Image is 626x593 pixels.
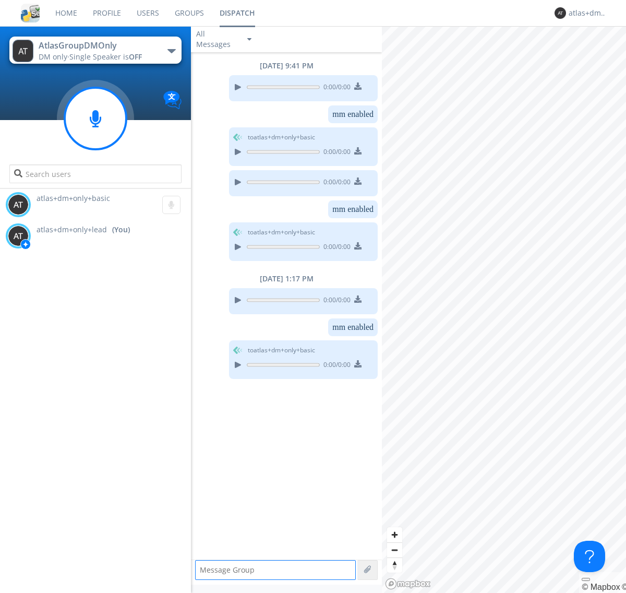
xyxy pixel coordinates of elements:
img: caret-down-sm.svg [247,38,251,41]
img: download media button [354,177,362,185]
button: Reset bearing to north [387,558,402,573]
img: cddb5a64eb264b2086981ab96f4c1ba7 [21,4,40,22]
img: download media button [354,147,362,155]
span: atlas+dm+only+basic [37,193,110,203]
span: Reset bearing to north [387,558,402,573]
dc-p: mm enabled [332,205,374,214]
span: 0:00 / 0:00 [320,82,351,94]
div: AtlasGroupDMOnly [39,40,156,52]
iframe: Toggle Customer Support [574,541,605,572]
button: AtlasGroupDMOnlyDM only·Single Speaker isOFF [9,37,181,64]
span: 0:00 / 0:00 [320,177,351,189]
div: (You) [112,224,130,235]
button: Zoom out [387,542,402,558]
dc-p: mm enabled [332,323,374,332]
span: 0:00 / 0:00 [320,242,351,254]
span: Single Speaker is [69,52,142,62]
div: [DATE] 1:17 PM [191,274,382,284]
img: download media button [354,242,362,250]
img: 373638.png [13,40,33,62]
span: atlas+dm+only+lead [37,224,107,235]
span: to atlas+dm+only+basic [248,346,315,355]
img: Translation enabled [163,91,182,109]
span: 0:00 / 0:00 [320,360,351,372]
img: 373638.png [8,226,29,246]
div: [DATE] 9:41 PM [191,61,382,71]
div: atlas+dm+only+lead [569,8,608,18]
input: Search users [9,164,181,183]
span: 0:00 / 0:00 [320,295,351,307]
img: 373638.png [8,194,29,215]
img: 373638.png [555,7,566,19]
span: to atlas+dm+only+basic [248,228,315,237]
button: Toggle attribution [582,578,590,581]
span: 0:00 / 0:00 [320,147,351,159]
a: Mapbox [582,583,620,591]
span: OFF [129,52,142,62]
img: download media button [354,295,362,303]
span: Zoom out [387,543,402,558]
div: DM only · [39,52,156,62]
img: download media button [354,360,362,367]
button: Zoom in [387,527,402,542]
div: All Messages [196,29,238,50]
span: to atlas+dm+only+basic [248,133,315,142]
a: Mapbox logo [385,578,431,590]
dc-p: mm enabled [332,110,374,119]
img: download media button [354,82,362,90]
